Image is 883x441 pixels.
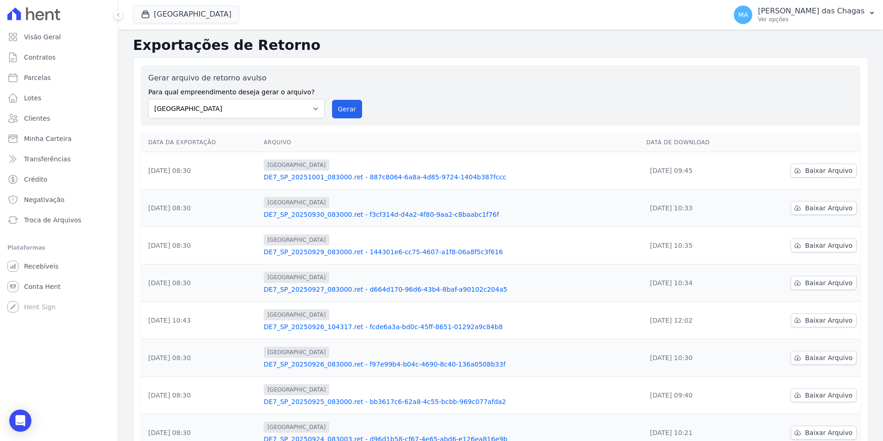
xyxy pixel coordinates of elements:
span: [GEOGRAPHIC_DATA] [264,422,329,433]
label: Gerar arquivo de retorno avulso [148,73,325,84]
a: Crédito [4,170,114,189]
span: Troca de Arquivos [24,215,81,225]
td: [DATE] 10:43 [141,302,260,339]
span: [GEOGRAPHIC_DATA] [264,234,329,245]
a: DE7_SP_20251001_083000.ret - 887c8064-6a8a-4d85-9724-1404b387fccc [264,172,639,182]
a: Minha Carteira [4,129,114,148]
span: Lotes [24,93,42,103]
a: Baixar Arquivo [791,388,857,402]
td: [DATE] 08:30 [141,377,260,414]
span: Clientes [24,114,50,123]
th: Arquivo [260,133,643,152]
h2: Exportações de Retorno [133,37,868,54]
a: Recebíveis [4,257,114,276]
a: Baixar Arquivo [791,276,857,290]
td: [DATE] 10:33 [642,190,750,227]
span: MA [738,12,748,18]
div: Plataformas [7,242,110,253]
td: [DATE] 08:30 [141,152,260,190]
td: [DATE] 09:40 [642,377,750,414]
a: Parcelas [4,68,114,87]
span: [GEOGRAPHIC_DATA] [264,309,329,320]
th: Data da Exportação [141,133,260,152]
span: Contratos [24,53,55,62]
span: Visão Geral [24,32,61,42]
td: [DATE] 09:45 [642,152,750,190]
a: DE7_SP_20250929_083000.ret - 144301e6-cc75-4607-a1f8-06a8f5c3f616 [264,247,639,257]
td: [DATE] 10:34 [642,264,750,302]
td: [DATE] 12:02 [642,302,750,339]
span: [GEOGRAPHIC_DATA] [264,272,329,283]
span: Baixar Arquivo [805,166,853,175]
span: Negativação [24,195,65,204]
a: DE7_SP_20250926_083000.ret - f97e99b4-b04c-4690-8c40-136a0508b33f [264,360,639,369]
span: Recebíveis [24,262,59,271]
span: Minha Carteira [24,134,72,143]
a: Troca de Arquivos [4,211,114,229]
a: Baixar Arquivo [791,164,857,178]
span: [GEOGRAPHIC_DATA] [264,384,329,395]
span: Baixar Arquivo [805,353,853,362]
span: Conta Hent [24,282,60,291]
span: Baixar Arquivo [805,241,853,250]
td: [DATE] 08:30 [141,339,260,377]
span: Baixar Arquivo [805,428,853,437]
label: Para qual empreendimento deseja gerar o arquivo? [148,84,325,97]
button: Gerar [332,100,363,118]
p: Ver opções [758,16,865,23]
td: [DATE] 10:35 [642,227,750,264]
button: MA [PERSON_NAME] das Chagas Ver opções [726,2,883,28]
a: DE7_SP_20250927_083000.ret - d664d170-96d6-43b4-8baf-a90102c204a5 [264,285,639,294]
span: Parcelas [24,73,51,82]
td: [DATE] 08:30 [141,264,260,302]
a: Negativação [4,190,114,209]
span: [GEOGRAPHIC_DATA] [264,347,329,358]
td: [DATE] 08:30 [141,227,260,264]
span: Crédito [24,175,48,184]
a: DE7_SP_20250925_083000.ret - bb3617c6-62a8-4c55-bcbb-969c077afda2 [264,397,639,406]
span: Baixar Arquivo [805,278,853,288]
button: [GEOGRAPHIC_DATA] [133,6,239,23]
div: Open Intercom Messenger [9,410,31,432]
th: Data de Download [642,133,750,152]
td: [DATE] 10:30 [642,339,750,377]
a: Baixar Arquivo [791,351,857,365]
span: Baixar Arquivo [805,391,853,400]
a: Baixar Arquivo [791,426,857,440]
a: Contratos [4,48,114,67]
a: Baixar Arquivo [791,201,857,215]
p: [PERSON_NAME] das Chagas [758,6,865,16]
a: Conta Hent [4,277,114,296]
td: [DATE] 08:30 [141,190,260,227]
a: Transferências [4,150,114,168]
span: [GEOGRAPHIC_DATA] [264,159,329,171]
span: Transferências [24,154,71,164]
a: DE7_SP_20250930_083000.ret - f3cf314d-d4a2-4f80-9aa2-c8baabc1f76f [264,210,639,219]
a: Visão Geral [4,28,114,46]
a: Clientes [4,109,114,128]
a: Baixar Arquivo [791,313,857,327]
a: DE7_SP_20250926_104317.ret - fcde6a3a-bd0c-45ff-8651-01292a9c84b8 [264,322,639,331]
a: Lotes [4,89,114,107]
span: Baixar Arquivo [805,203,853,213]
a: Baixar Arquivo [791,239,857,252]
span: Baixar Arquivo [805,316,853,325]
span: [GEOGRAPHIC_DATA] [264,197,329,208]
